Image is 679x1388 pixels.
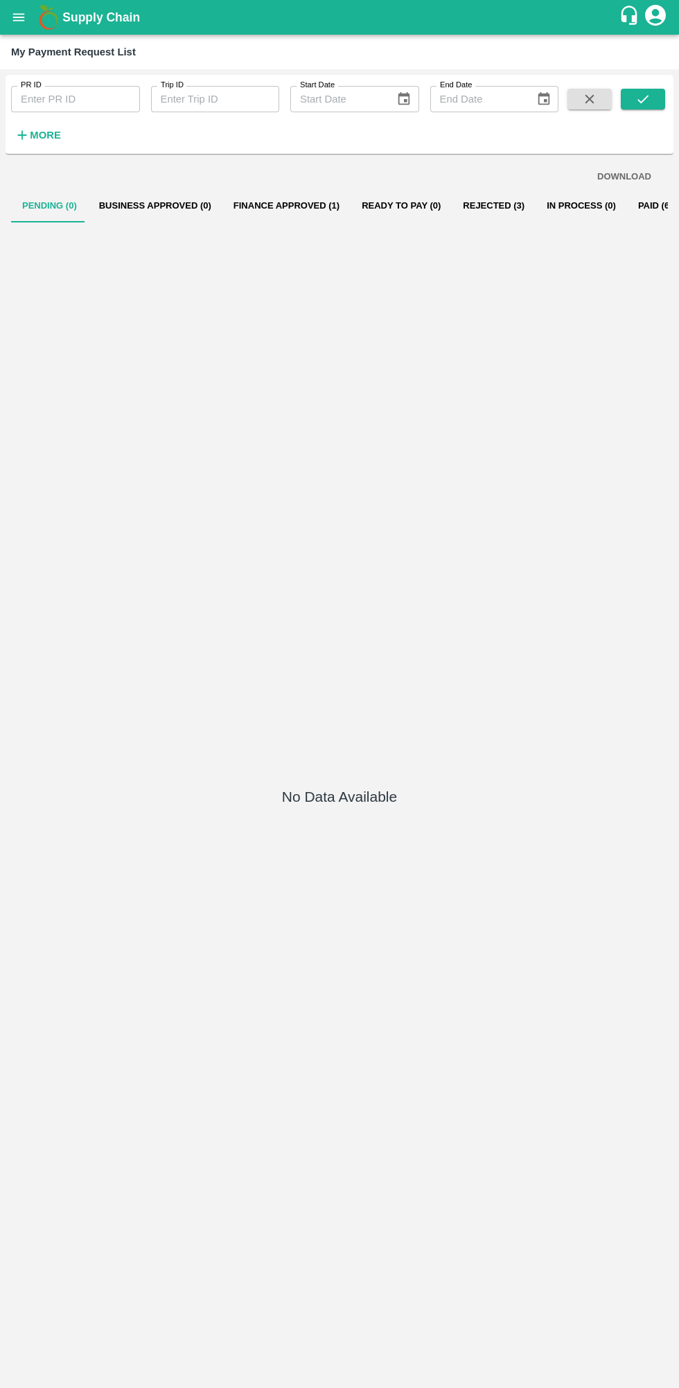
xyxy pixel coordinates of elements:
[300,80,335,91] label: Start Date
[643,3,668,32] div: account of current user
[222,189,351,222] button: Finance Approved (1)
[35,3,62,31] img: logo
[11,123,64,147] button: More
[536,189,627,222] button: In Process (0)
[592,165,657,189] button: DOWNLOAD
[440,80,472,91] label: End Date
[282,787,397,807] h5: No Data Available
[391,86,417,112] button: Choose date
[161,80,184,91] label: Trip ID
[11,189,88,222] button: Pending (0)
[21,80,42,91] label: PR ID
[11,86,140,112] input: Enter PR ID
[62,10,140,24] b: Supply Chain
[351,189,452,222] button: Ready To Pay (0)
[430,86,525,112] input: End Date
[88,189,222,222] button: Business Approved (0)
[30,130,61,141] strong: More
[452,189,536,222] button: Rejected (3)
[62,8,619,27] a: Supply Chain
[151,86,280,112] input: Enter Trip ID
[11,43,136,61] div: My Payment Request List
[290,86,385,112] input: Start Date
[619,5,643,30] div: customer-support
[3,1,35,33] button: open drawer
[531,86,557,112] button: Choose date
